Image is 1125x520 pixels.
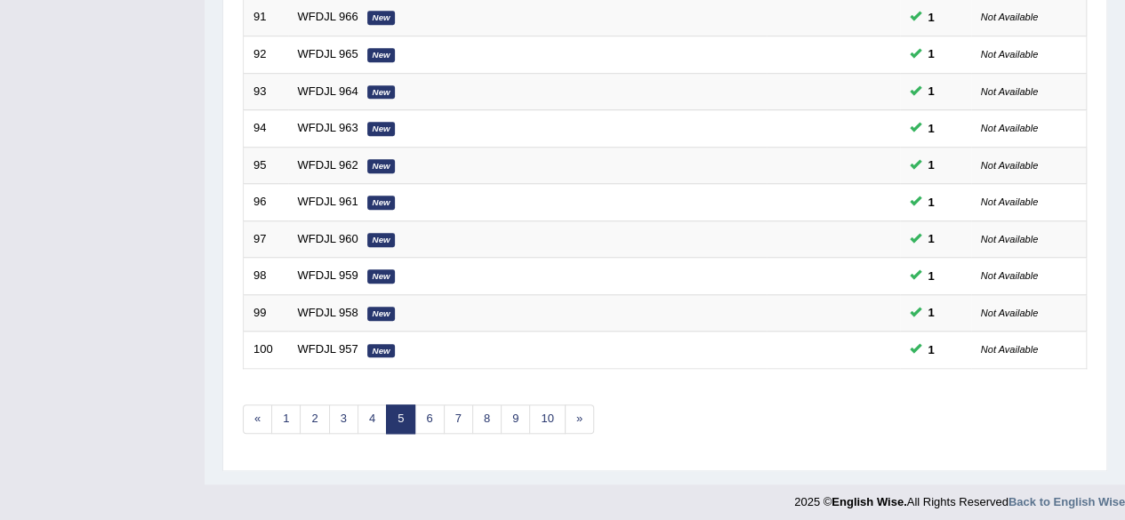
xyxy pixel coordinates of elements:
[244,332,288,369] td: 100
[244,36,288,73] td: 92
[832,495,906,508] strong: English Wise.
[501,404,530,434] a: 9
[981,234,1038,244] small: Not Available
[298,232,358,245] a: WFDJL 960
[244,184,288,221] td: 96
[367,307,396,321] em: New
[298,268,358,282] a: WFDJL 959
[367,122,396,136] em: New
[298,342,358,356] a: WFDJL 957
[981,49,1038,60] small: Not Available
[367,196,396,210] em: New
[244,258,288,295] td: 98
[529,404,565,434] a: 10
[981,86,1038,97] small: Not Available
[981,12,1038,22] small: Not Available
[244,220,288,258] td: 97
[565,404,594,434] a: »
[921,119,942,138] span: You can still take this question
[367,48,396,62] em: New
[981,196,1038,207] small: Not Available
[921,340,942,359] span: You can still take this question
[271,404,301,434] a: 1
[367,269,396,284] em: New
[244,110,288,148] td: 94
[329,404,358,434] a: 3
[298,84,358,98] a: WFDJL 964
[367,159,396,173] em: New
[921,303,942,322] span: You can still take this question
[981,270,1038,281] small: Not Available
[298,10,358,23] a: WFDJL 966
[981,308,1038,318] small: Not Available
[243,404,272,434] a: «
[981,123,1038,133] small: Not Available
[921,8,942,27] span: You can still take this question
[981,344,1038,355] small: Not Available
[1008,495,1125,508] a: Back to English Wise
[367,233,396,247] em: New
[298,195,358,208] a: WFDJL 961
[298,47,358,60] a: WFDJL 965
[367,85,396,100] em: New
[794,484,1125,510] div: 2025 © All Rights Reserved
[244,294,288,332] td: 99
[367,11,396,25] em: New
[444,404,473,434] a: 7
[244,73,288,110] td: 93
[244,147,288,184] td: 95
[921,229,942,248] span: You can still take this question
[414,404,444,434] a: 6
[921,156,942,174] span: You can still take this question
[298,121,358,134] a: WFDJL 963
[921,44,942,63] span: You can still take this question
[298,158,358,172] a: WFDJL 962
[981,160,1038,171] small: Not Available
[472,404,502,434] a: 8
[300,404,329,434] a: 2
[921,193,942,212] span: You can still take this question
[386,404,415,434] a: 5
[298,306,358,319] a: WFDJL 958
[358,404,387,434] a: 4
[921,82,942,100] span: You can still take this question
[367,344,396,358] em: New
[921,267,942,285] span: You can still take this question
